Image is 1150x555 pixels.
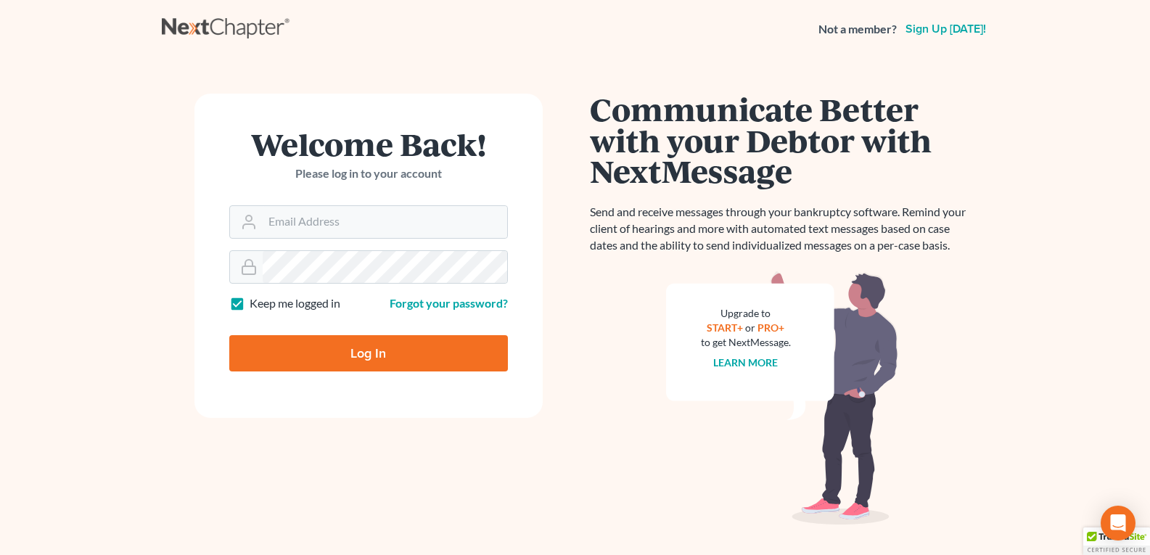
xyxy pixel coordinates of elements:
img: nextmessage_bg-59042aed3d76b12b5cd301f8e5b87938c9018125f34e5fa2b7a6b67550977c72.svg [666,271,898,525]
label: Keep me logged in [250,295,340,312]
span: or [745,321,755,334]
a: Forgot your password? [390,296,508,310]
a: START+ [707,321,743,334]
div: to get NextMessage. [701,335,791,350]
a: PRO+ [757,321,784,334]
div: Upgrade to [701,306,791,321]
strong: Not a member? [818,21,897,38]
div: TrustedSite Certified [1083,527,1150,555]
a: Learn more [713,356,778,369]
div: Open Intercom Messenger [1101,506,1135,540]
a: Sign up [DATE]! [903,23,989,35]
p: Please log in to your account [229,165,508,182]
input: Log In [229,335,508,371]
h1: Welcome Back! [229,128,508,160]
p: Send and receive messages through your bankruptcy software. Remind your client of hearings and mo... [590,204,974,254]
input: Email Address [263,206,507,238]
h1: Communicate Better with your Debtor with NextMessage [590,94,974,186]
